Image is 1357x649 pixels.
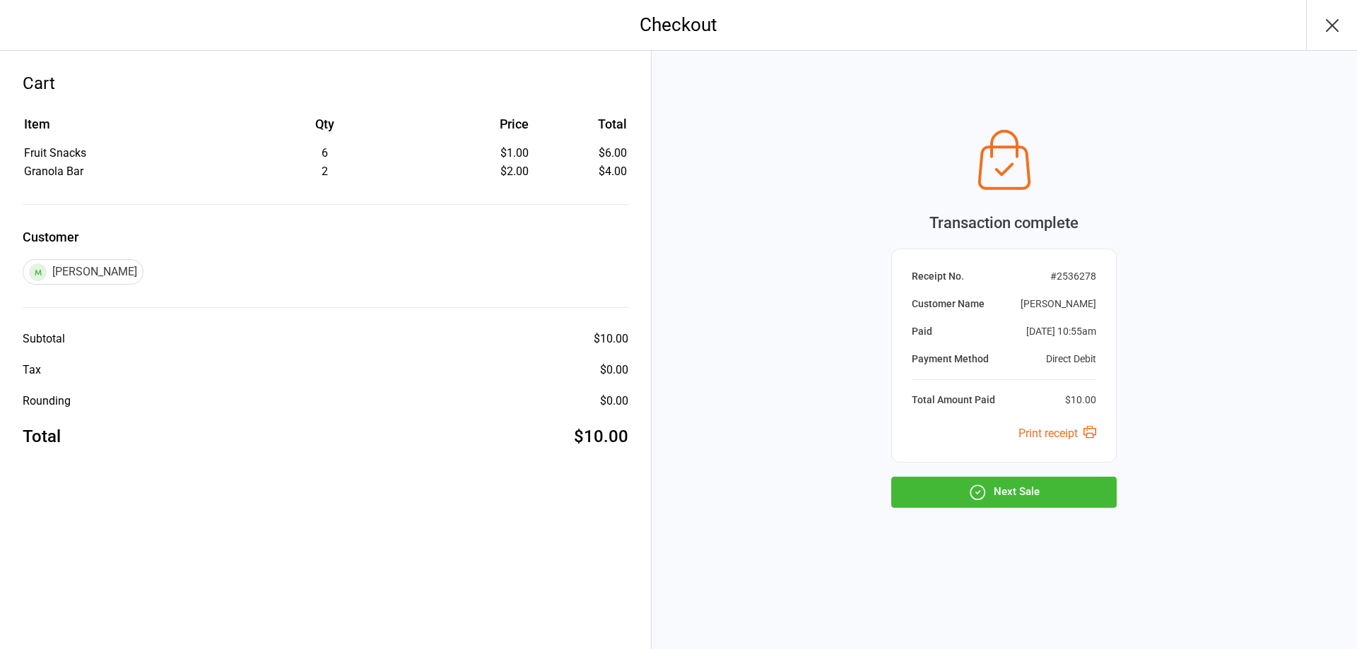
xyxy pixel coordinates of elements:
[223,145,425,162] div: 6
[23,362,41,379] div: Tax
[428,114,529,133] div: Price
[534,163,627,180] td: $4.00
[23,424,61,449] div: Total
[24,114,222,143] th: Item
[1026,324,1096,339] div: [DATE] 10:55am
[891,477,1117,508] button: Next Sale
[223,163,425,180] div: 2
[1018,427,1096,440] a: Print receipt
[574,424,628,449] div: $10.00
[600,393,628,410] div: $0.00
[912,352,989,367] div: Payment Method
[534,114,627,143] th: Total
[24,146,86,160] span: Fruit Snacks
[912,297,985,311] div: Customer Name
[534,145,627,162] td: $6.00
[23,71,628,96] div: Cart
[1065,393,1096,407] div: $10.00
[912,393,995,407] div: Total Amount Paid
[912,269,964,284] div: Receipt No.
[223,114,425,143] th: Qty
[428,163,529,180] div: $2.00
[1050,269,1096,284] div: # 2536278
[23,331,65,347] div: Subtotal
[23,259,143,285] div: [PERSON_NAME]
[1046,352,1096,367] div: Direct Debit
[891,211,1117,234] div: Transaction complete
[594,331,628,347] div: $10.00
[1021,297,1096,311] div: [PERSON_NAME]
[600,362,628,379] div: $0.00
[912,324,932,339] div: Paid
[23,393,71,410] div: Rounding
[23,227,628,246] label: Customer
[24,165,83,178] span: Granola Bar
[428,145,529,162] div: $1.00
